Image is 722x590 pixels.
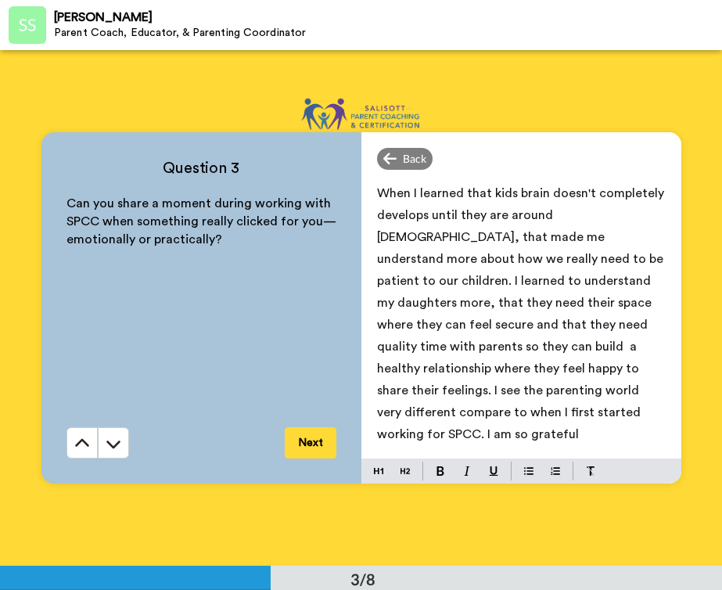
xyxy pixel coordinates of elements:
[524,465,533,477] img: bulleted-block.svg
[586,466,595,476] img: clear-format.svg
[285,427,336,459] button: Next
[325,568,401,590] div: 3/8
[54,27,721,40] div: Parent Coach, Educator, & Parenting Coordinator
[403,151,426,167] span: Back
[66,157,336,179] h4: Question 3
[401,465,410,477] img: heading-two-block.svg
[9,6,46,44] img: Profile Image
[377,148,433,170] div: Back
[66,197,336,246] span: Can you share a moment during working with SPCC when something really clicked for you—emotionally...
[374,465,383,477] img: heading-one-block.svg
[377,187,667,441] span: When I learned that kids brain doesn't completely develops until they are around [DEMOGRAPHIC_DAT...
[54,10,721,25] div: [PERSON_NAME]
[464,466,470,476] img: italic-mark.svg
[551,465,560,477] img: numbered-block.svg
[489,466,498,476] img: underline-mark.svg
[436,466,444,476] img: bold-mark.svg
